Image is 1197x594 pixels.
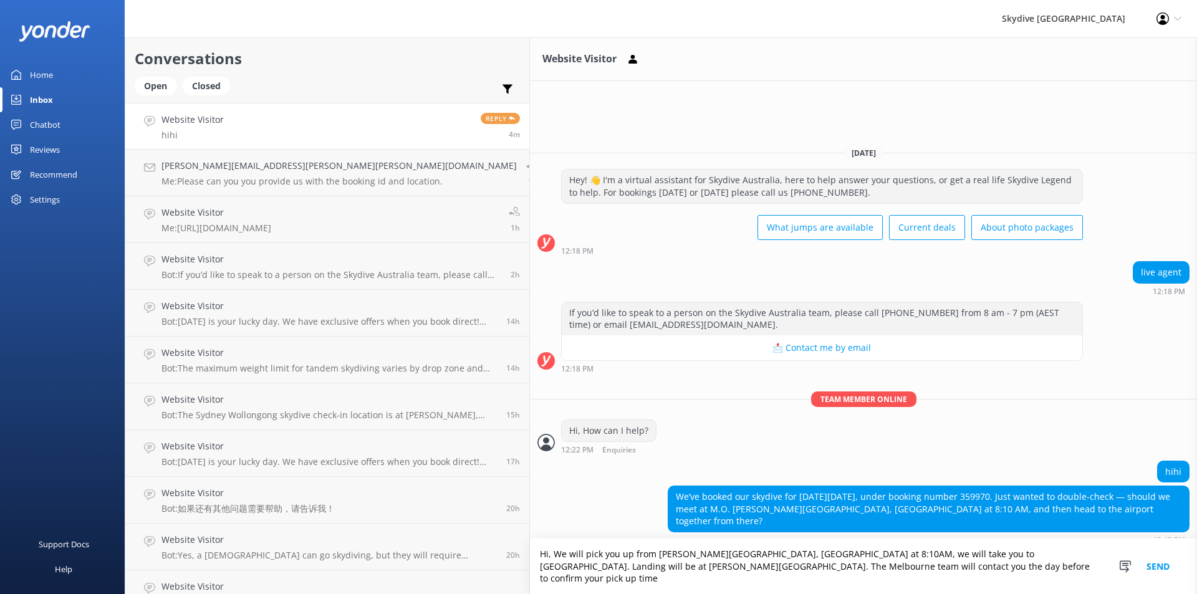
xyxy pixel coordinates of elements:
strong: 12:45 PM [1153,537,1185,544]
p: Bot: 如果还有其他问题需要帮助，请告诉我！ [161,503,335,514]
button: 📩 Contact me by email [562,335,1082,360]
span: Oct 12 2025 09:54pm (UTC +10:00) Australia/Brisbane [506,363,520,373]
div: We’ve booked our skydive for [DATE][DATE], under booking number 359970. Just wanted to double-che... [668,486,1189,532]
button: About photo packages [971,215,1083,240]
h4: [PERSON_NAME][EMAIL_ADDRESS][PERSON_NAME][PERSON_NAME][DOMAIN_NAME] [161,159,517,173]
span: Oct 12 2025 10:20pm (UTC +10:00) Australia/Brisbane [506,316,520,327]
div: Oct 13 2025 12:18pm (UTC +10:00) Australia/Brisbane [1133,287,1190,295]
div: Hey! 👋 I'm a virtual assistant for Skydive Australia, here to help answer your questions, or get ... [562,170,1082,203]
div: Recommend [30,162,77,187]
div: Oct 13 2025 12:18pm (UTC +10:00) Australia/Brisbane [561,246,1083,255]
a: Website VisitorBot:如果还有其他问题需要帮助，请告诉我！20h [125,477,529,524]
div: live agent [1133,262,1189,283]
h4: Website Visitor [161,486,335,500]
h4: Website Visitor [161,346,497,360]
h4: Website Visitor [161,206,271,219]
p: Bot: The Sydney Wollongong skydive check-in location is at [PERSON_NAME], corner of [GEOGRAPHIC_D... [161,410,497,421]
div: Reviews [30,137,60,162]
strong: 12:18 PM [561,365,594,373]
a: Open [135,79,183,92]
div: Hi, How can I help? [562,420,656,441]
h2: Conversations [135,47,520,70]
div: Chatbot [30,112,60,137]
div: Home [30,62,53,87]
p: Me: [URL][DOMAIN_NAME] [161,223,271,234]
a: Website VisitorhihiReply4m [125,103,529,150]
h4: Website Visitor [161,533,497,547]
div: Open [135,77,176,95]
p: Bot: [DATE] is your lucky day. We have exclusive offers when you book direct! Visit our specials ... [161,456,497,467]
strong: 12:18 PM [1153,288,1185,295]
div: If you’d like to speak to a person on the Skydive Australia team, please call [PHONE_NUMBER] from... [562,302,1082,335]
div: Support Docs [39,532,89,557]
h4: Website Visitor [161,252,501,266]
div: Inbox [30,87,53,112]
span: Oct 13 2025 12:45pm (UTC +10:00) Australia/Brisbane [509,129,520,140]
a: Website VisitorBot:Yes, a [DEMOGRAPHIC_DATA] can go skydiving, but they will require parental or ... [125,524,529,570]
a: Website VisitorBot:[DATE] is your lucky day. We have exclusive offers when you book direct! Visit... [125,290,529,337]
a: Website VisitorBot:[DATE] is your lucky day. We have exclusive offers when you book direct! Visit... [125,430,529,477]
h4: Website Visitor [161,580,497,593]
div: hihi [1158,461,1189,482]
span: Oct 12 2025 07:32pm (UTC +10:00) Australia/Brisbane [506,456,520,467]
strong: 12:22 PM [561,446,594,454]
span: Reply [481,113,520,124]
span: Oct 13 2025 10:49am (UTC +10:00) Australia/Brisbane [511,223,520,233]
h4: Website Visitor [161,113,224,127]
strong: 12:18 PM [561,247,594,255]
p: Bot: [DATE] is your lucky day. We have exclusive offers when you book direct! Visit our specials ... [161,316,497,327]
a: Website VisitorBot:If you’d like to speak to a person on the Skydive Australia team, please call ... [125,243,529,290]
span: Oct 12 2025 08:58pm (UTC +10:00) Australia/Brisbane [506,410,520,420]
a: Website VisitorBot:The maximum weight limit for tandem skydiving varies by drop zone and day, but... [125,337,529,383]
div: Settings [30,187,60,212]
h4: Website Visitor [161,439,497,453]
span: [DATE] [844,148,883,158]
div: Oct 13 2025 12:18pm (UTC +10:00) Australia/Brisbane [561,364,1083,373]
a: Website VisitorBot:The Sydney Wollongong skydive check-in location is at [PERSON_NAME], corner of... [125,383,529,430]
div: Oct 13 2025 12:22pm (UTC +10:00) Australia/Brisbane [561,445,676,454]
a: Closed [183,79,236,92]
span: Oct 12 2025 04:10pm (UTC +10:00) Australia/Brisbane [506,503,520,514]
h4: Website Visitor [161,299,497,313]
textarea: Hi, We will pick you up from [PERSON_NAME][GEOGRAPHIC_DATA], [GEOGRAPHIC_DATA] at 8:10AM, we will... [530,539,1197,594]
span: Enquiries [602,446,636,454]
p: hihi [161,130,224,141]
button: Send [1135,539,1181,594]
button: Current deals [889,215,965,240]
p: Me: Please can you you provide us with the booking id and location. [161,176,517,187]
button: What jumps are available [757,215,883,240]
a: Website VisitorMe:[URL][DOMAIN_NAME]1h [125,196,529,243]
img: yonder-white-logo.png [19,21,90,42]
span: Oct 12 2025 03:57pm (UTC +10:00) Australia/Brisbane [506,550,520,560]
div: Help [55,557,72,582]
span: Oct 13 2025 10:21am (UTC +10:00) Australia/Brisbane [511,269,520,280]
a: [PERSON_NAME][EMAIL_ADDRESS][PERSON_NAME][PERSON_NAME][DOMAIN_NAME]Me:Please can you you provide ... [125,150,529,196]
p: Bot: The maximum weight limit for tandem skydiving varies by drop zone and day, but is generally ... [161,363,497,374]
span: Oct 13 2025 10:50am (UTC +10:00) Australia/Brisbane [528,176,537,186]
div: Oct 13 2025 12:45pm (UTC +10:00) Australia/Brisbane [668,535,1190,544]
p: Bot: Yes, a [DEMOGRAPHIC_DATA] can go skydiving, but they will require parental or legal guardian... [161,550,497,561]
span: Team member online [811,391,916,407]
p: Bot: If you’d like to speak to a person on the Skydive Australia team, please call [PHONE_NUMBER]... [161,269,501,280]
h4: Website Visitor [161,393,497,406]
h3: Website Visitor [542,51,617,67]
div: Closed [183,77,230,95]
